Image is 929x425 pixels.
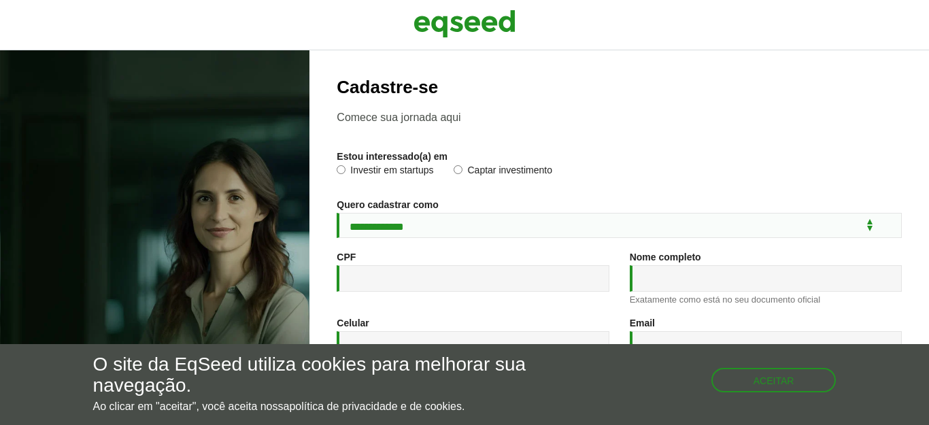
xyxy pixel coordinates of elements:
label: Celular [337,318,369,328]
img: EqSeed Logo [413,7,516,41]
label: Quero cadastrar como [337,200,438,209]
div: Exatamente como está no seu documento oficial [630,295,902,304]
label: Investir em startups [337,165,433,179]
h2: Cadastre-se [337,78,902,97]
a: política de privacidade e de cookies [289,401,462,412]
label: Email [630,318,655,328]
input: Captar investimento [454,165,462,174]
label: Captar investimento [454,165,552,179]
label: Estou interessado(a) em [337,152,447,161]
button: Aceitar [711,368,837,392]
label: Nome completo [630,252,701,262]
p: Comece sua jornada aqui [337,111,902,124]
p: Ao clicar em "aceitar", você aceita nossa . [93,400,539,413]
h5: O site da EqSeed utiliza cookies para melhorar sua navegação. [93,354,539,396]
label: CPF [337,252,356,262]
input: Investir em startups [337,165,345,174]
